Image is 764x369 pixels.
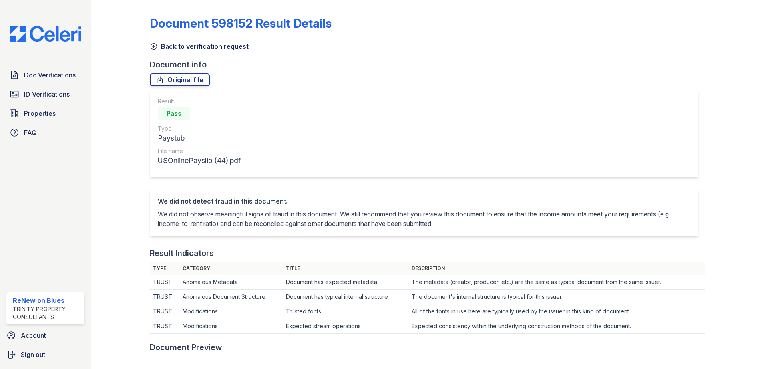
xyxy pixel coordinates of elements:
[283,319,408,334] td: Expected stream operations
[6,67,84,83] a: Doc Verifications
[179,319,283,334] td: Modifications
[3,26,88,42] img: CE_Logo_Blue-a8612792a0a2168367f1c8372b55b34899dd931a85d93a1a3d3e32e68fde9ad4.png
[283,290,408,304] td: Document has typical internal structure
[150,73,210,86] a: Original file
[6,86,84,102] a: ID Verifications
[158,155,241,166] div: USOnlinePayslip (44).pdf
[150,42,249,51] a: Back to verification request
[150,290,179,304] td: TRUST
[158,125,241,133] div: Type
[3,327,88,343] a: Account
[21,331,46,340] span: Account
[408,290,705,304] td: The document's internal structure is typical for this issuer.
[283,275,408,290] td: Document has expected metadata
[13,305,81,321] div: Trinity Property Consultants
[158,196,690,206] div: We did not detect fraud in this document.
[24,128,37,137] span: FAQ
[13,296,81,305] div: ReNew on Blues
[150,248,214,259] div: Result Indicators
[158,107,190,120] div: Pass
[6,105,84,121] a: Properties
[6,125,84,141] a: FAQ
[408,262,705,275] th: Description
[150,342,222,353] div: Document Preview
[21,350,45,359] span: Sign out
[150,304,179,319] td: TRUST
[24,70,76,80] span: Doc Verifications
[3,347,88,363] a: Sign out
[179,290,283,304] td: Anomalous Document Structure
[24,109,56,118] span: Properties
[283,304,408,319] td: Trusted fonts
[408,275,705,290] td: The metadata (creator, producer, etc.) are the same as typical document from the same issuer.
[150,275,179,290] td: TRUST
[179,275,283,290] td: Anomalous Metadata
[179,304,283,319] td: Modifications
[150,262,179,275] th: Type
[158,133,241,144] div: Paystub
[179,262,283,275] th: Category
[408,319,705,334] td: Expected consistency within the underlying construction methods of the document.
[150,59,705,70] div: Document info
[24,89,70,99] span: ID Verifications
[158,97,241,105] div: Result
[408,304,705,319] td: All of the fonts in use here are typically used by the issuer in this kind of document.
[283,262,408,275] th: Title
[150,16,332,30] a: Document 598152 Result Details
[150,319,179,334] td: TRUST
[158,147,241,155] div: File name
[158,209,690,228] p: We did not observe meaningful signs of fraud in this document. We still recommend that you review...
